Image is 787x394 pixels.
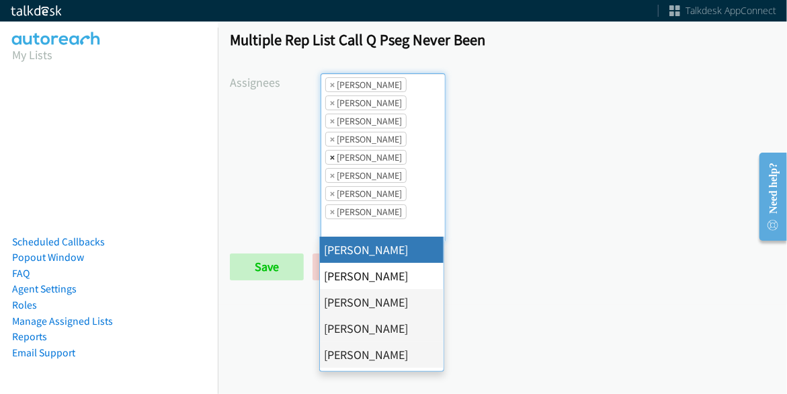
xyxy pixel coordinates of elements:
[320,263,444,289] li: [PERSON_NAME]
[325,132,407,147] li: Daquaya Johnson
[313,253,387,280] a: Back
[320,342,444,368] li: [PERSON_NAME]
[669,4,776,17] a: Talkdesk AppConnect
[12,299,37,311] a: Roles
[749,143,787,250] iframe: Resource Center
[230,30,775,49] h1: Multiple Rep List Call Q Pseg Never Been
[230,253,304,280] input: Save
[330,132,335,146] span: ×
[320,237,444,263] li: [PERSON_NAME]
[325,168,407,183] li: Rodnika Murphy
[12,346,75,359] a: Email Support
[320,368,444,394] li: [PERSON_NAME]
[230,73,321,91] label: Assignees
[330,78,335,91] span: ×
[12,330,47,343] a: Reports
[330,114,335,128] span: ×
[330,205,335,219] span: ×
[12,315,113,327] a: Manage Assigned Lists
[320,315,444,342] li: [PERSON_NAME]
[12,267,30,280] a: FAQ
[325,114,407,128] li: Charles Ross
[320,289,444,315] li: [PERSON_NAME]
[12,251,84,264] a: Popout Window
[12,47,52,63] a: My Lists
[330,96,335,110] span: ×
[325,77,407,92] li: Abigail Odhiambo
[12,235,105,248] a: Scheduled Callbacks
[325,204,407,219] li: Trevonna Lancaster
[330,151,335,164] span: ×
[325,150,407,165] li: Jasmin Martinez
[330,169,335,182] span: ×
[330,187,335,200] span: ×
[325,95,407,110] li: Cathy Shahan
[325,186,407,201] li: Tatiana Medina
[12,282,77,295] a: Agent Settings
